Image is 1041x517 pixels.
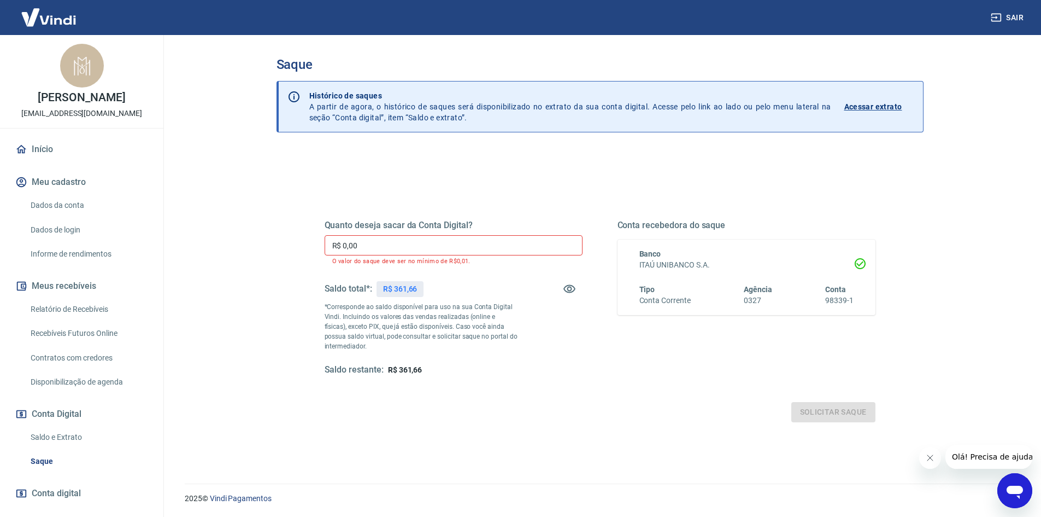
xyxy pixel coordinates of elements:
[639,285,655,294] span: Tipo
[617,220,875,231] h5: Conta recebedora do saque
[825,285,846,294] span: Conta
[185,493,1015,504] p: 2025 ©
[309,90,831,123] p: A partir de agora, o histórico de saques será disponibilizado no extrato da sua conta digital. Ac...
[945,445,1032,469] iframe: Mensagem da empresa
[13,170,150,194] button: Meu cadastro
[639,249,661,258] span: Banco
[13,481,150,506] a: Conta digital
[13,274,150,298] button: Meus recebíveis
[825,295,854,306] h6: 98339-1
[309,90,831,101] p: Histórico de saques
[332,258,575,265] p: O valor do saque deve ser no mínimo de R$0,01.
[744,285,772,294] span: Agência
[388,365,422,374] span: R$ 361,66
[997,473,1032,508] iframe: Botão para abrir a janela de mensagens
[7,8,92,16] span: Olá! Precisa de ajuda?
[13,402,150,426] button: Conta Digital
[13,1,84,34] img: Vindi
[26,426,150,449] a: Saldo e Extrato
[38,92,125,103] p: [PERSON_NAME]
[60,44,104,88] img: 62aeaaee-7e64-4b6c-9401-634e5c4c27e6.jpeg
[325,302,518,351] p: *Corresponde ao saldo disponível para uso na sua Conta Digital Vindi. Incluindo os valores das ve...
[32,486,81,501] span: Conta digital
[26,219,150,241] a: Dados de login
[26,322,150,345] a: Recebíveis Futuros Online
[26,298,150,321] a: Relatório de Recebíveis
[744,295,772,306] h6: 0327
[325,220,583,231] h5: Quanto deseja sacar da Conta Digital?
[919,447,941,469] iframe: Fechar mensagem
[277,57,924,72] h3: Saque
[26,371,150,393] a: Disponibilização de agenda
[989,8,1028,28] button: Sair
[13,137,150,161] a: Início
[26,194,150,217] a: Dados da conta
[325,283,372,294] h5: Saldo total*:
[844,101,902,112] p: Acessar extrato
[639,295,691,306] h6: Conta Corrente
[325,364,384,376] h5: Saldo restante:
[26,243,150,265] a: Informe de rendimentos
[210,494,272,503] a: Vindi Pagamentos
[844,90,914,123] a: Acessar extrato
[639,259,854,271] h6: ITAÚ UNIBANCO S.A.
[26,450,150,473] a: Saque
[383,283,417,295] p: R$ 361,66
[21,108,142,119] p: [EMAIL_ADDRESS][DOMAIN_NAME]
[26,347,150,369] a: Contratos com credores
